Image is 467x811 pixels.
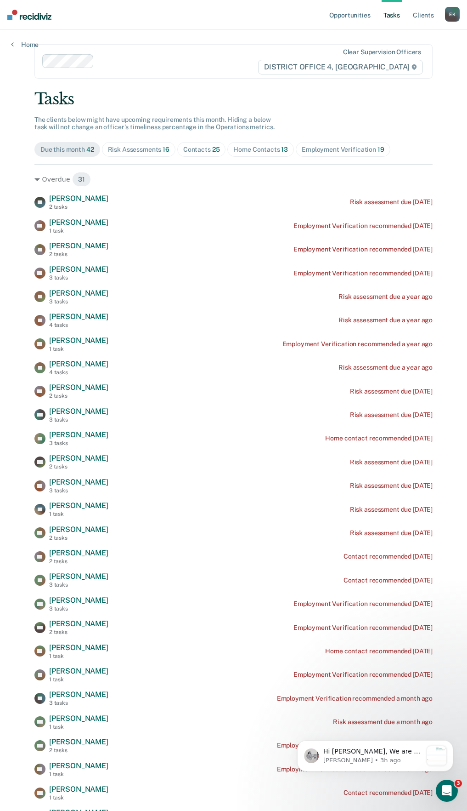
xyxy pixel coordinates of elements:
div: 2 tasks [49,393,108,399]
div: 4 tasks [49,369,108,376]
div: 2 tasks [49,535,108,541]
div: 2 tasks [49,747,108,754]
span: [PERSON_NAME] [49,690,108,699]
span: [PERSON_NAME] [49,241,108,250]
div: Clear supervision officers [343,48,421,56]
img: Recidiviz [7,10,51,20]
span: [PERSON_NAME] [49,312,108,321]
span: 42 [86,146,94,153]
div: Risk assessment due [DATE] [350,482,433,490]
span: [PERSON_NAME] [49,336,108,345]
span: [PERSON_NAME] [49,360,108,368]
div: Risk assessment due [DATE] [350,411,433,419]
span: [PERSON_NAME] [49,478,108,486]
div: 3 tasks [49,582,108,588]
div: Risk assessment due [DATE] [350,198,433,206]
div: 2 tasks [49,558,108,565]
div: Risk assessment due [DATE] [350,506,433,514]
div: Employment Verification recommended [DATE] [293,624,433,632]
span: The clients below might have upcoming requirements this month. Hiding a below task will not chang... [34,116,275,131]
span: [PERSON_NAME] [49,430,108,439]
span: [PERSON_NAME] [49,407,108,416]
div: 3 tasks [49,605,108,612]
span: [PERSON_NAME] [49,714,108,723]
span: [PERSON_NAME] [49,548,108,557]
span: [PERSON_NAME] [49,643,108,652]
span: 3 [455,780,462,787]
div: Employment Verification recommended a month ago [277,765,433,773]
div: Due this month [40,146,94,154]
div: Risk assessment due a year ago [338,316,433,324]
div: Contacts [183,146,220,154]
div: Risk assessment due [DATE] [350,458,433,466]
div: Tasks [34,90,433,109]
div: Risk assessment due a year ago [338,364,433,371]
span: [PERSON_NAME] [49,218,108,227]
div: 1 task [49,653,108,659]
div: Employment Verification recommended [DATE] [293,269,433,277]
div: 2 tasks [49,629,108,635]
span: 13 [281,146,288,153]
span: [PERSON_NAME] [49,265,108,274]
div: 1 task [49,346,108,352]
span: [PERSON_NAME] [49,194,108,203]
span: [PERSON_NAME] [49,667,108,675]
div: Contact recommended [DATE] [343,789,433,797]
div: 3 tasks [49,487,108,494]
div: 2 tasks [49,463,108,470]
span: [PERSON_NAME] [49,761,108,770]
span: [PERSON_NAME] [49,596,108,605]
div: 1 task [49,676,108,683]
span: DISTRICT OFFICE 4, [GEOGRAPHIC_DATA] [258,60,423,74]
span: 19 [377,146,384,153]
div: Employment Verification recommended [DATE] [293,671,433,679]
div: Employment Verification recommended a month ago [277,695,433,702]
div: Employment Verification recommended [DATE] [293,246,433,253]
div: 1 task [49,228,108,234]
span: 25 [212,146,220,153]
div: Overdue 31 [34,172,433,187]
div: 1 task [49,771,108,777]
span: [PERSON_NAME] [49,737,108,746]
div: Risk assessment due a month ago [333,718,433,726]
div: 3 tasks [49,417,108,423]
div: 3 tasks [49,298,108,305]
div: 3 tasks [49,274,108,281]
div: Employment Verification recommended [DATE] [293,600,433,608]
span: [PERSON_NAME] [49,525,108,534]
div: 3 tasks [49,700,108,706]
div: Home contact recommended [DATE] [325,647,433,655]
div: 1 task [49,724,108,730]
span: [PERSON_NAME] [49,383,108,392]
div: Home Contacts [233,146,288,154]
span: [PERSON_NAME] [49,501,108,510]
span: [PERSON_NAME] [49,619,108,628]
span: [PERSON_NAME] [49,572,108,581]
button: EK [445,7,460,22]
div: Risk assessment due a year ago [338,293,433,301]
div: Risk assessment due [DATE] [350,529,433,537]
span: 31 [72,172,91,187]
div: Employment Verification recommended a year ago [282,340,433,348]
div: Contact recommended [DATE] [343,577,433,584]
span: 16 [163,146,169,153]
iframe: Intercom live chat [436,780,458,802]
div: 4 tasks [49,322,108,328]
div: Contact recommended [DATE] [343,553,433,560]
div: 1 task [49,511,108,517]
div: Home contact recommended [DATE] [325,434,433,442]
div: Risk Assessments [108,146,169,154]
div: Risk assessment due [DATE] [350,388,433,395]
div: 3 tasks [49,440,108,446]
div: Employment Verification [302,146,384,154]
span: [PERSON_NAME] [49,454,108,463]
div: 2 tasks [49,251,108,257]
span: [PERSON_NAME] [49,785,108,794]
span: [PERSON_NAME] [49,289,108,297]
div: 2 tasks [49,204,108,210]
iframe: Intercom notifications message [283,722,467,786]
